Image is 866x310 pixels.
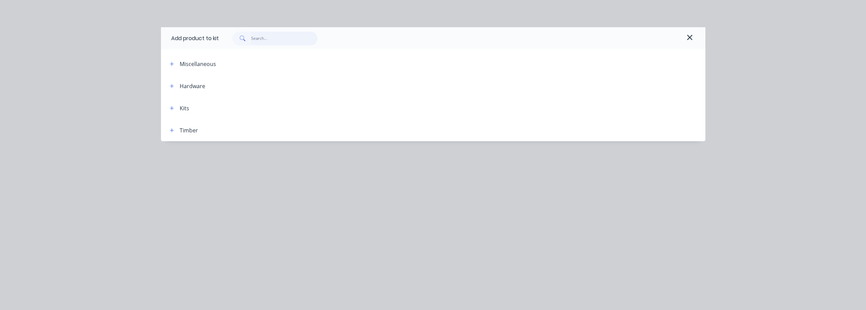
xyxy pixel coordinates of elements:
[180,82,205,90] div: Hardware
[251,32,317,45] input: Search...
[171,34,219,43] div: Add product to kit
[180,60,216,68] div: Miscellaneous
[180,104,189,112] div: Kits
[180,126,198,134] div: Timber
